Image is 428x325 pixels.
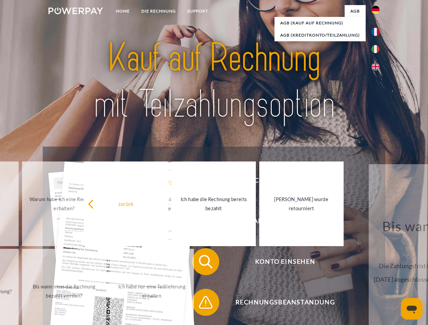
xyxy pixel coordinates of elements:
iframe: Schaltfläche zum Öffnen des Messaging-Fensters [401,298,423,320]
img: qb_warning.svg [197,294,214,311]
img: it [371,45,380,53]
a: AGB (Kauf auf Rechnung) [274,17,366,29]
img: title-powerpay_de.svg [65,32,363,130]
img: de [371,6,380,14]
img: qb_search.svg [197,253,214,270]
span: Rechnungsbeanstandung [202,289,368,316]
img: en [371,63,380,71]
div: zurück [88,199,164,208]
div: Ich habe nur eine Teillieferung erhalten [114,282,190,300]
img: fr [371,28,380,36]
button: Rechnungsbeanstandung [192,289,368,316]
div: Warum habe ich eine Rechnung erhalten? [26,195,102,213]
a: AGB (Kreditkonto/Teilzahlung) [274,29,366,41]
img: logo-powerpay-white.svg [48,7,103,14]
div: Bis wann muss die Rechnung bezahlt werden? [26,282,102,300]
div: Ich habe die Rechnung bereits bezahlt [176,195,252,213]
a: Home [110,5,136,17]
span: Konto einsehen [202,248,368,275]
a: agb [345,5,366,17]
div: [PERSON_NAME] wurde retourniert [263,195,340,213]
a: SUPPORT [182,5,214,17]
a: DIE RECHNUNG [136,5,182,17]
button: Konto einsehen [192,248,368,275]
